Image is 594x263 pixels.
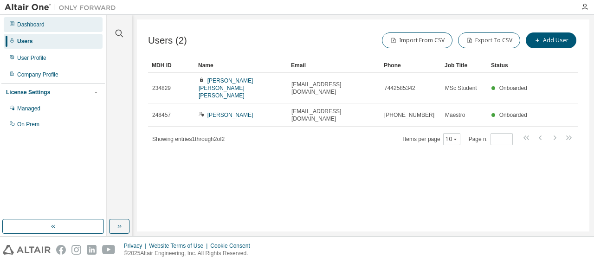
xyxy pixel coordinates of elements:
span: 234829 [152,84,171,92]
span: Onboarded [499,112,527,118]
button: 10 [445,135,458,143]
span: MSc Student [445,84,477,92]
a: [PERSON_NAME] [PERSON_NAME] [PERSON_NAME] [199,77,253,99]
div: Job Title [445,58,484,73]
p: © 2025 Altair Engineering, Inc. All Rights Reserved. [124,250,256,257]
img: instagram.svg [71,245,81,255]
img: facebook.svg [56,245,66,255]
div: Email [291,58,376,73]
div: Status [491,58,530,73]
a: [PERSON_NAME] [207,112,253,118]
div: Company Profile [17,71,58,78]
img: linkedin.svg [87,245,97,255]
button: Export To CSV [458,32,520,48]
span: Users (2) [148,35,187,46]
span: [PHONE_NUMBER] [384,111,434,119]
span: 248457 [152,111,171,119]
div: Phone [384,58,437,73]
button: Add User [526,32,576,48]
div: Users [17,38,32,45]
span: [EMAIL_ADDRESS][DOMAIN_NAME] [291,108,376,122]
div: Privacy [124,242,149,250]
div: On Prem [17,121,39,128]
div: MDH ID [152,58,191,73]
div: User Profile [17,54,46,62]
img: youtube.svg [102,245,116,255]
div: Name [198,58,284,73]
span: Onboarded [499,85,527,91]
span: Showing entries 1 through 2 of 2 [152,136,225,142]
span: Items per page [403,133,460,145]
img: altair_logo.svg [3,245,51,255]
div: Managed [17,105,40,112]
span: Page n. [469,133,513,145]
div: Dashboard [17,21,45,28]
img: Altair One [5,3,121,12]
div: License Settings [6,89,50,96]
button: Import From CSV [382,32,452,48]
div: Cookie Consent [210,242,255,250]
span: Maestro [445,111,465,119]
span: [EMAIL_ADDRESS][DOMAIN_NAME] [291,81,376,96]
span: 7442585342 [384,84,415,92]
div: Website Terms of Use [149,242,210,250]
